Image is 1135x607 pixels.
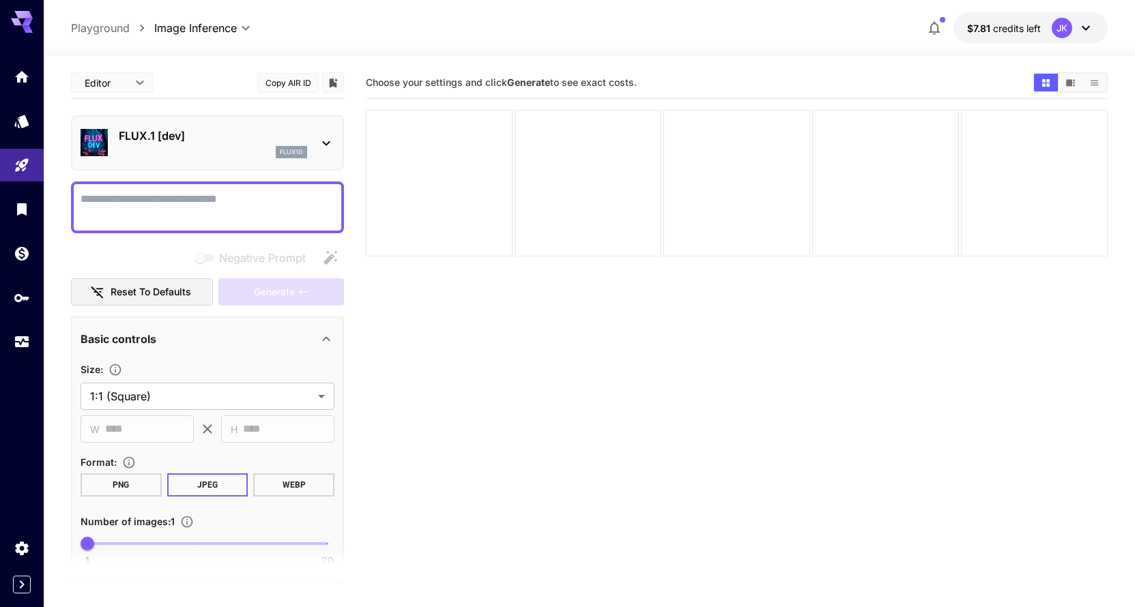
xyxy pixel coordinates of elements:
div: Wallet [14,245,30,262]
button: Show images in list view [1082,74,1106,91]
span: Negative Prompt [219,250,306,266]
div: Home [14,68,30,85]
div: Models [14,113,30,130]
div: Show images in grid viewShow images in video viewShow images in list view [1033,72,1108,93]
span: credits left [993,23,1041,34]
span: 1:1 (Square) [90,388,313,404]
div: $7.81299 [967,21,1041,35]
button: Show images in video view [1059,74,1082,91]
nav: breadcrumb [71,20,154,36]
p: FLUX.1 [dev] [119,128,307,144]
span: Image Inference [154,20,237,36]
p: flux1d [280,147,303,157]
span: $7.81 [967,23,993,34]
button: Expand sidebar [13,576,31,593]
button: WEBP [253,473,334,497]
iframe: Chat Widget [1067,542,1135,607]
b: Generate [507,76,550,88]
button: Show images in grid view [1034,74,1058,91]
div: Playground [14,157,30,174]
button: $7.81299JK [953,12,1108,44]
div: Settings [14,539,30,557]
button: PNG [81,473,162,497]
span: W [90,421,100,437]
div: Usage [14,334,30,351]
div: API Keys [14,289,30,306]
button: Specify how many images to generate in a single request. Each image generation will be charged se... [175,515,199,529]
button: Add to library [327,74,339,91]
button: JPEG [167,473,248,497]
button: Reset to defaults [71,278,213,306]
span: Size : [81,364,103,375]
span: Choose your settings and click to see exact costs. [366,76,637,88]
div: Library [14,201,30,218]
button: Copy AIR ID [257,73,319,93]
div: FLUX.1 [dev]flux1d [81,122,334,164]
span: Format : [81,456,117,468]
span: Editor [85,76,127,90]
div: Basic controls [81,323,334,355]
a: Playground [71,20,130,36]
button: Adjust the dimensions of the generated image by specifying its width and height in pixels, or sel... [103,363,128,376]
span: Negative prompts are not compatible with the selected model. [192,249,317,266]
span: Number of images : 1 [81,516,175,527]
div: JK [1052,18,1072,38]
button: Choose the file format for the output image. [117,456,141,469]
span: H [231,421,238,437]
p: Basic controls [81,331,156,347]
